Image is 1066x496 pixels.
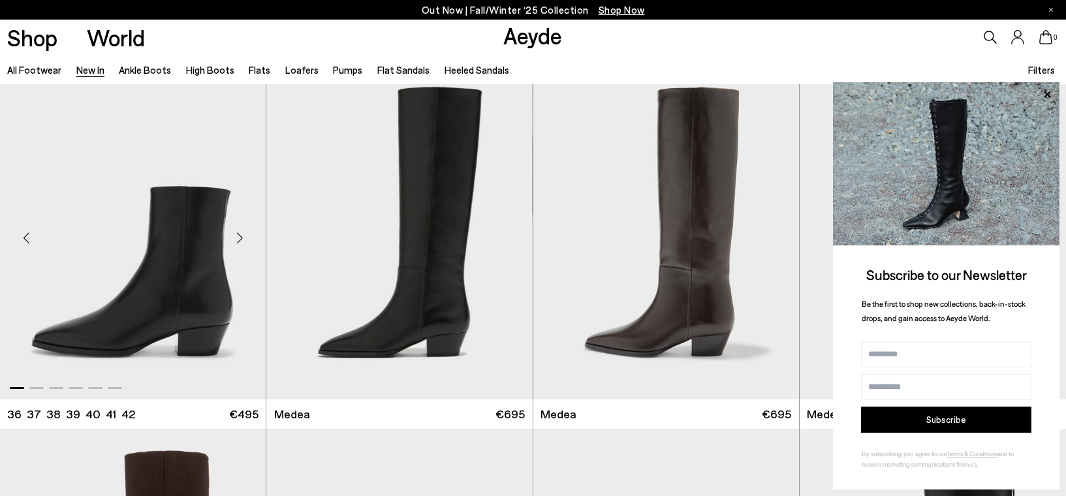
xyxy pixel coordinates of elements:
a: Flat Sandals [377,64,430,76]
span: 0 [1052,34,1059,41]
span: By subscribing, you agree to our [862,450,947,457]
a: Pumps [333,64,362,76]
a: Flats [249,64,270,76]
li: 40 [86,406,101,422]
div: 2 / 6 [532,65,798,399]
a: 6 / 6 1 / 6 2 / 6 3 / 6 4 / 6 5 / 6 6 / 6 1 / 6 Next slide Previous slide [266,65,532,399]
img: Medea Knee-High Boots [532,65,798,399]
div: 2 / 6 [266,65,531,399]
span: Subscribe to our Newsletter [866,266,1027,283]
li: 42 [121,406,135,422]
a: Medea €695 [800,399,1066,429]
div: Next slide [220,218,259,257]
span: Medea [274,406,310,422]
p: Out Now | Fall/Winter ‘25 Collection [422,2,645,18]
li: 36 [7,406,22,422]
span: Navigate to /collections/new-in [599,4,645,16]
span: Be the first to shop new collections, back-in-stock drops, and gain access to Aeyde World. [862,299,1026,323]
li: 41 [106,406,116,422]
li: 39 [66,406,80,422]
a: Shop [7,26,57,49]
a: 0 [1039,30,1052,44]
a: All Footwear [7,64,61,76]
span: €695 [762,406,791,422]
img: Medea Knee-High Boots [533,65,799,399]
a: Loafers [285,64,319,76]
li: 38 [46,406,61,422]
a: Aeyde [503,22,562,49]
img: Medea Suede Knee-High Boots [800,65,1066,399]
span: Medea [807,406,843,422]
li: 37 [27,406,41,422]
a: World [87,26,145,49]
img: 2a6287a1333c9a56320fd6e7b3c4a9a9.jpg [833,82,1059,245]
button: Subscribe [861,407,1031,433]
span: Filters [1028,64,1055,76]
a: Terms & Conditions [947,450,997,457]
img: Medea Knee-High Boots [266,65,532,399]
a: Medea €695 [266,399,532,429]
ul: variant [7,406,131,422]
div: 1 / 6 [266,65,532,399]
a: New In [76,64,104,76]
a: High Boots [186,64,234,76]
span: €695 [495,406,525,422]
a: Heeled Sandals [445,64,509,76]
div: Previous slide [7,218,46,257]
img: Baba Pointed Cowboy Boots [266,65,531,399]
span: Medea [541,406,576,422]
a: Ankle Boots [119,64,171,76]
a: Medea €695 [533,399,799,429]
span: €495 [229,406,259,422]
